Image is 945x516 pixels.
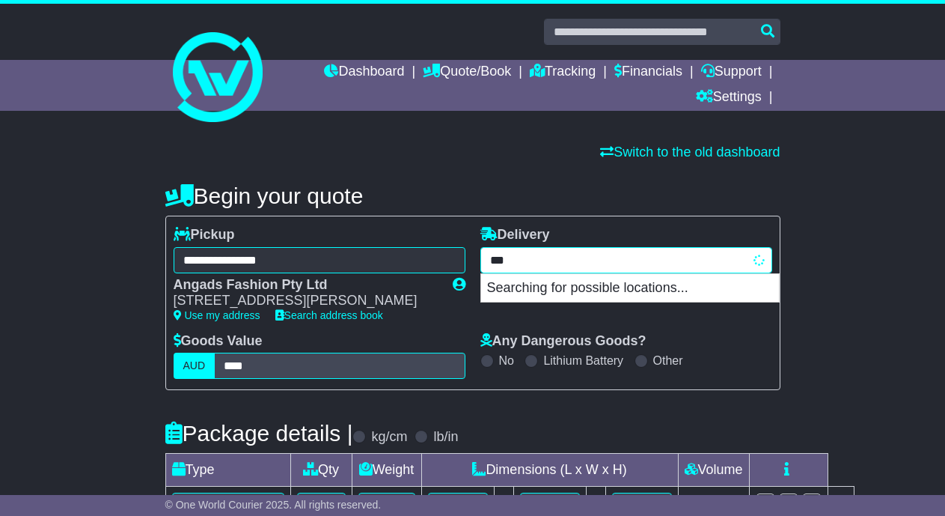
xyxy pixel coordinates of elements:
td: Type [165,454,290,487]
a: Switch to the old dashboard [600,145,780,160]
td: Volume [678,454,749,487]
p: Searching for possible locations... [481,274,779,303]
a: Search address book [275,309,383,321]
a: Financials [614,60,682,85]
div: [STREET_ADDRESS][PERSON_NAME] [174,293,438,309]
a: Quote/Book [423,60,511,85]
td: Dimensions (L x W x H) [421,454,678,487]
span: © One World Courier 2025. All rights reserved. [165,499,382,511]
label: Lithium Battery [543,353,623,368]
a: Settings [696,85,762,111]
a: Tracking [530,60,596,85]
h4: Begin your quote [165,183,780,208]
h4: Package details | [165,421,353,446]
label: lb/in [433,429,458,446]
a: Use my address [174,309,260,321]
div: Angads Fashion Pty Ltd [174,277,438,294]
label: AUD [174,353,215,379]
label: Other [653,353,683,368]
label: No [499,353,514,368]
td: Weight [352,454,421,487]
label: Delivery [480,227,550,243]
label: kg/cm [371,429,407,446]
label: Goods Value [174,333,263,350]
td: Qty [290,454,352,487]
label: Any Dangerous Goods? [480,333,646,350]
a: Support [701,60,762,85]
a: Dashboard [324,60,404,85]
label: Pickup [174,227,235,243]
